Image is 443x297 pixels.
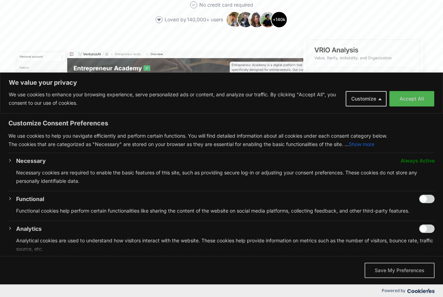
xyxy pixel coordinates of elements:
[401,157,435,165] span: Always Active
[16,225,42,233] button: Analytics
[16,168,435,185] p: Necessary cookies are required to enable the basic features of this site, such as providing secur...
[8,132,435,140] p: We use cookies to help you navigate efficiently and perform certain functions. You will find deta...
[248,11,265,28] img: Avatar 3
[346,91,387,106] button: Customize
[9,90,340,107] p: We use cookies to enhance your browsing experience, serve personalized ads or content, and analyz...
[419,195,435,203] input: Enable Functional
[226,11,243,28] img: Avatar 1
[8,140,435,148] p: The cookies that are categorized as "Necessary" are stored on your browser as they are essential ...
[389,91,434,106] button: Accept All
[16,195,44,203] button: Functional
[16,207,435,215] p: Functional cookies help perform certain functionalities like sharing the content of the website o...
[237,11,254,28] img: Avatar 2
[16,236,435,253] p: Analytical cookies are used to understand how visitors interact with the website. These cookies h...
[9,78,434,87] p: We value your privacy
[259,11,276,28] img: Avatar 4
[16,157,46,165] button: Necessary
[419,225,435,233] input: Enable Analytics
[8,119,108,127] span: Customize Consent Preferences
[407,289,435,293] img: Cookieyes logo
[349,140,374,148] button: Show more
[365,263,435,278] button: Save My Preferences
